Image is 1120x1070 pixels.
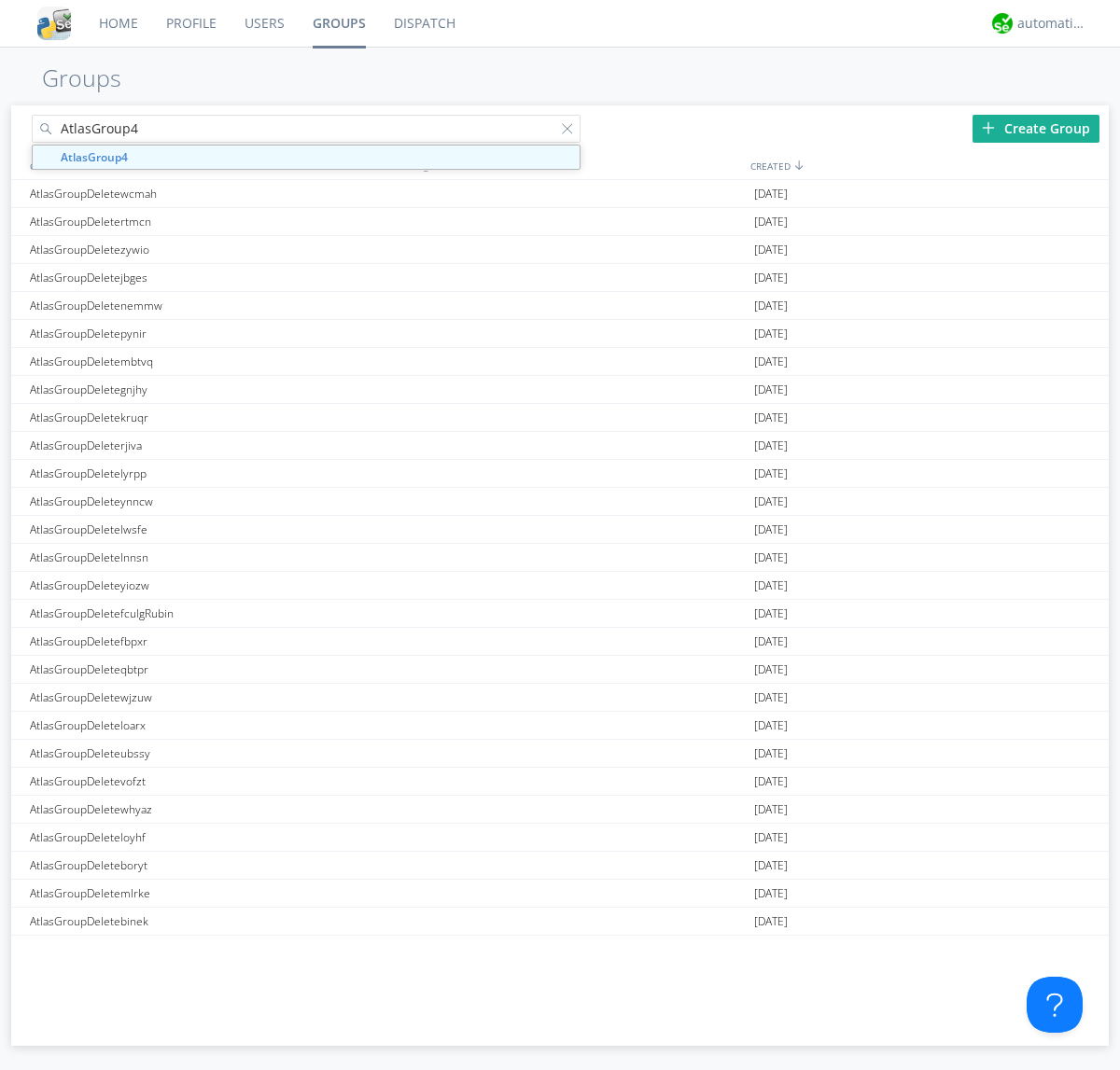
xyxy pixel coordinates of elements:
div: AtlasGroupDeletelnnsn [25,544,385,571]
span: [DATE] [754,292,788,320]
span: [DATE] [754,208,788,236]
span: [DATE] [754,768,788,796]
span: [DATE] [754,432,788,460]
span: [DATE] [754,516,788,544]
span: [DATE] [754,600,788,628]
a: AtlasGroupDeletepqkqu[DATE] [11,936,1109,964]
iframe: Toggle Customer Support [1027,977,1083,1033]
span: [DATE] [754,544,788,572]
input: Search groups [32,115,581,143]
a: AtlasGroupDeletewjzuw[DATE] [11,684,1109,712]
div: AtlasGroupDeletewhyaz [25,796,385,823]
div: AtlasGroupDeleteqbtpr [25,656,385,683]
div: automation+atlas [1017,14,1087,33]
a: AtlasGroupDeletewcmah[DATE] [11,180,1109,208]
div: AtlasGroupDeletevofzt [25,768,385,795]
a: AtlasGroupDeleteyiozw[DATE] [11,572,1109,600]
a: AtlasGroupDeletezywio[DATE] [11,236,1109,264]
div: AtlasGroupDeletewcmah [25,180,385,207]
span: [DATE] [754,796,788,824]
div: AtlasGroupDeletembtvq [25,348,385,375]
a: AtlasGroupDeleteqbtpr[DATE] [11,656,1109,684]
a: AtlasGroupDeletertmcn[DATE] [11,208,1109,236]
span: [DATE] [754,852,788,880]
a: AtlasGroupDeletemlrke[DATE] [11,880,1109,908]
strong: AtlasGroup4 [61,149,128,165]
div: AtlasGroupDeletewjzuw [25,684,385,711]
a: AtlasGroupDeleteboryt[DATE] [11,852,1109,880]
a: AtlasGroupDeletefbpxr[DATE] [11,628,1109,656]
div: AtlasGroupDeleteubssy [25,740,385,767]
div: Create Group [973,115,1099,143]
div: GROUPS [25,152,380,179]
span: [DATE] [754,404,788,432]
span: [DATE] [754,236,788,264]
span: [DATE] [754,460,788,488]
span: [DATE] [754,180,788,208]
div: AtlasGroupDeletebinek [25,908,385,935]
div: AtlasGroupDeleterjiva [25,432,385,459]
div: AtlasGroupDeletertmcn [25,208,385,235]
div: AtlasGroupDeletefbpxr [25,628,385,655]
span: [DATE] [754,348,788,376]
span: [DATE] [754,712,788,740]
div: AtlasGroupDeletemlrke [25,880,385,907]
a: AtlasGroupDeletelnnsn[DATE] [11,544,1109,572]
span: [DATE] [754,628,788,656]
div: AtlasGroupDeletelyrpp [25,460,385,487]
div: AtlasGroupDeletekruqr [25,404,385,431]
a: AtlasGroupDeletembtvq[DATE] [11,348,1109,376]
div: AtlasGroupDeletepynir [25,320,385,347]
div: AtlasGroupDeleteloyhf [25,824,385,851]
img: plus.svg [982,121,995,134]
span: [DATE] [754,572,788,600]
span: [DATE] [754,824,788,852]
a: AtlasGroupDeletevofzt[DATE] [11,768,1109,796]
span: [DATE] [754,684,788,712]
span: [DATE] [754,880,788,908]
div: AtlasGroupDeletenemmw [25,292,385,319]
div: AtlasGroupDeletelwsfe [25,516,385,543]
a: AtlasGroupDeleteynncw[DATE] [11,488,1109,516]
img: d2d01cd9b4174d08988066c6d424eccd [992,13,1013,34]
span: [DATE] [754,320,788,348]
img: cddb5a64eb264b2086981ab96f4c1ba7 [37,7,71,40]
a: AtlasGroupDeletepynir[DATE] [11,320,1109,348]
a: AtlasGroupDeleterjiva[DATE] [11,432,1109,460]
a: AtlasGroupDeleteloarx[DATE] [11,712,1109,740]
a: AtlasGroupDeletewhyaz[DATE] [11,796,1109,824]
div: AtlasGroupDeletepqkqu [25,936,385,963]
div: AtlasGroupDeletejbges [25,264,385,291]
div: AtlasGroupDeleteyiozw [25,572,385,599]
div: AtlasGroupDeleteboryt [25,852,385,879]
a: AtlasGroupDeletejbges[DATE] [11,264,1109,292]
span: [DATE] [754,936,788,964]
a: AtlasGroupDeletelwsfe[DATE] [11,516,1109,544]
span: [DATE] [754,376,788,404]
a: AtlasGroupDeletenemmw[DATE] [11,292,1109,320]
div: AtlasGroupDeleteynncw [25,488,385,515]
span: [DATE] [754,264,788,292]
span: [DATE] [754,656,788,684]
a: AtlasGroupDeletelyrpp[DATE] [11,460,1109,488]
a: AtlasGroupDeletefculgRubin[DATE] [11,600,1109,628]
div: AtlasGroupDeletegnjhy [25,376,385,403]
a: AtlasGroupDeleteloyhf[DATE] [11,824,1109,852]
a: AtlasGroupDeletebinek[DATE] [11,908,1109,936]
div: AtlasGroupDeletefculgRubin [25,600,385,627]
a: AtlasGroupDeletekruqr[DATE] [11,404,1109,432]
span: [DATE] [754,740,788,768]
div: CREATED [746,152,1109,179]
div: AtlasGroupDeleteloarx [25,712,385,739]
div: AtlasGroupDeletezywio [25,236,385,263]
a: AtlasGroupDeletegnjhy[DATE] [11,376,1109,404]
span: [DATE] [754,488,788,516]
span: [DATE] [754,908,788,936]
a: AtlasGroupDeleteubssy[DATE] [11,740,1109,768]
